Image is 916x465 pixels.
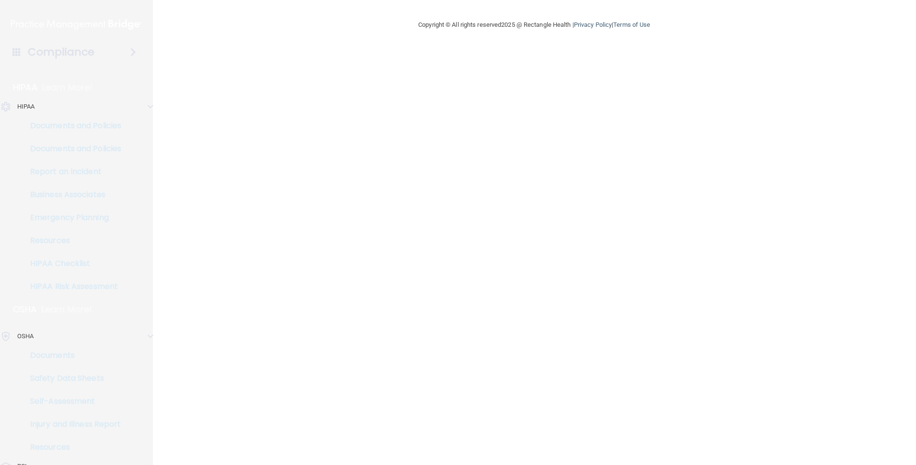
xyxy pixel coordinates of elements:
[6,443,137,452] p: Resources
[42,304,92,315] p: Learn More!
[13,82,37,93] p: HIPAA
[6,259,137,268] p: HIPAA Checklist
[359,10,709,40] div: Copyright © All rights reserved 2025 @ Rectangle Health | |
[17,101,35,112] p: HIPAA
[28,45,94,59] h4: Compliance
[6,374,137,383] p: Safety Data Sheets
[6,213,137,222] p: Emergency Planning
[6,351,137,360] p: Documents
[6,420,137,429] p: Injury and Illness Report
[6,397,137,406] p: Self-Assessment
[6,121,137,131] p: Documents and Policies
[613,21,650,28] a: Terms of Use
[6,190,137,199] p: Business Associates
[13,304,37,315] p: OSHA
[42,82,93,93] p: Learn More!
[574,21,612,28] a: Privacy Policy
[6,236,137,245] p: Resources
[6,167,137,177] p: Report an Incident
[11,15,141,34] img: PMB logo
[17,331,34,342] p: OSHA
[6,144,137,154] p: Documents and Policies
[6,282,137,291] p: HIPAA Risk Assessment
